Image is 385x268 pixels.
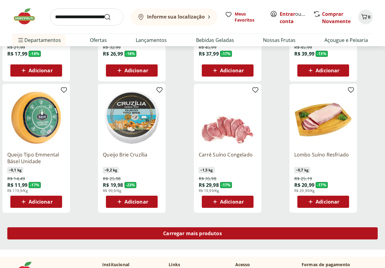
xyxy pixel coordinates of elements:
a: Açougue e Peixaria [324,36,368,44]
button: Submit Search [104,13,118,21]
span: ~ 1,5 kg [199,167,215,173]
span: Adicionar [29,68,52,73]
span: R$ 25,19 [294,176,312,182]
span: - 17 % [220,182,232,188]
a: Carré Suíno Congelado [199,151,257,165]
button: Adicionar [297,196,349,208]
span: - 18 % [124,51,137,57]
input: search [50,9,123,26]
span: R$ 39,99 [294,50,314,57]
span: R$ 19,99/Kg [199,188,219,193]
span: Adicionar [316,68,339,73]
img: Hortifruti [12,7,43,26]
a: Lombo Suíno Resfriado [294,151,352,165]
span: Meus Favoritos [235,11,263,23]
a: Bebidas Geladas [196,36,234,44]
span: R$ 17,99 [7,50,27,57]
span: R$ 29,99/Kg [294,188,315,193]
span: R$ 45,99 [199,44,216,50]
span: - 17 % [316,182,328,188]
img: Carré Suíno Congelado [199,89,257,146]
span: Adicionar [220,199,244,204]
a: Comprar Novamente [322,11,351,25]
span: ~ 0,2 kg [103,167,119,173]
span: R$ 119,9/Kg [7,188,28,193]
button: Adicionar [202,196,254,208]
button: Adicionar [202,64,254,77]
img: Queijo Brie Cruzília [103,89,161,146]
button: Adicionar [297,64,349,77]
a: Queijo Brie Cruzília [103,151,161,165]
span: Adicionar [316,199,339,204]
span: R$ 14,49 [7,176,25,182]
span: Adicionar [29,199,52,204]
a: Criar conta [280,11,313,25]
span: R$ 26,99 [103,50,123,57]
span: Departamentos [17,33,61,47]
span: R$ 19,98 [103,182,123,188]
span: R$ 25,98 [103,176,121,182]
span: Carregar mais produtos [163,231,222,236]
a: Meus Favoritos [225,11,263,23]
img: Queijo Tipo Emmental Básel Unidade [7,89,65,146]
span: R$ 45,99 [294,44,312,50]
span: Adicionar [124,199,148,204]
span: - 23 % [124,182,137,188]
span: R$ 35,98 [199,176,216,182]
img: Lombo Suíno Resfriado [294,89,352,146]
button: Carrinho [358,10,373,24]
button: Informe sua localização [131,9,218,26]
span: - 17 % [29,182,41,188]
a: Nossas Frutas [263,36,296,44]
a: Lançamentos [136,36,167,44]
button: Menu [17,33,24,47]
span: R$ 29,98 [199,182,219,188]
span: R$ 37,99 [199,50,219,57]
button: Adicionar [106,64,158,77]
a: Ofertas [90,36,107,44]
button: Adicionar [10,196,62,208]
span: R$ 11,99 [7,182,27,188]
span: ~ 0,1 kg [7,167,23,173]
span: ~ 0,7 kg [294,167,310,173]
span: ou [280,10,307,25]
a: Carregar mais produtos [7,227,378,242]
span: R$ 20,99 [294,182,314,188]
span: 0 [368,14,370,20]
span: Adicionar [220,68,244,73]
a: Entrar [280,11,295,17]
p: Formas de pagamento [302,262,373,268]
span: R$ 21,99 [7,44,25,50]
span: - 17 % [220,51,232,57]
button: Adicionar [10,64,62,77]
a: Queijo Tipo Emmental Básel Unidade [7,151,65,165]
span: - 13 % [316,51,328,57]
span: Adicionar [124,68,148,73]
span: R$ 32,99 [103,44,121,50]
p: Acesso [235,262,250,268]
span: R$ 99,9/Kg [103,188,121,193]
b: Informe sua localização [147,13,205,20]
span: - 18 % [29,51,41,57]
button: Adicionar [106,196,158,208]
p: Institucional [102,262,129,268]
